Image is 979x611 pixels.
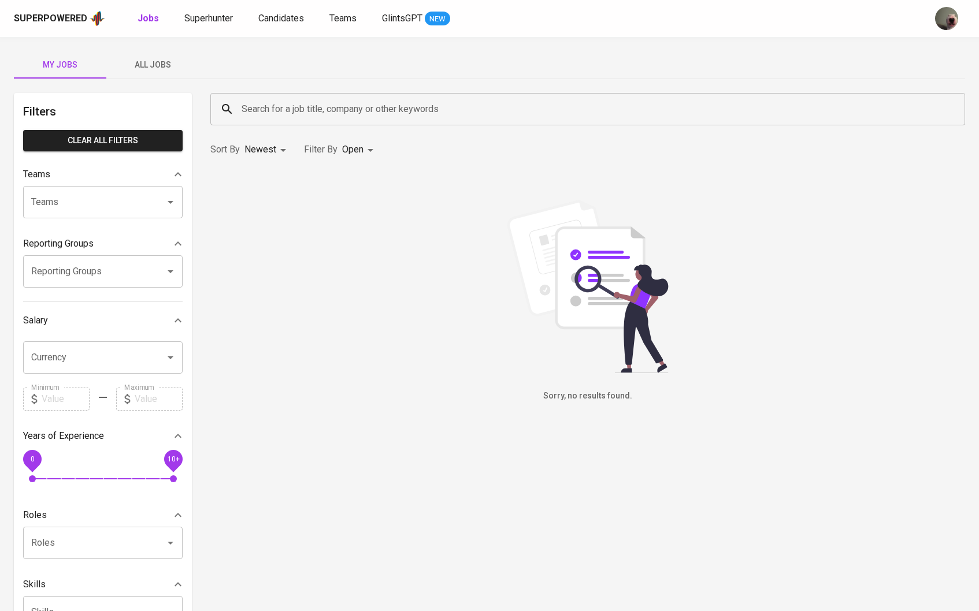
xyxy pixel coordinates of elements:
div: Newest [244,139,290,161]
span: My Jobs [21,58,99,72]
img: aji.muda@glints.com [935,7,958,30]
span: Open [342,144,364,155]
input: Value [42,388,90,411]
button: Open [162,535,179,551]
a: Jobs [138,12,161,26]
p: Salary [23,314,48,327]
div: Superpowered [14,12,87,25]
div: Reporting Groups [23,232,183,255]
a: Superpoweredapp logo [14,10,105,27]
p: Filter By [304,143,338,157]
p: Newest [244,143,276,157]
div: Years of Experience [23,424,183,448]
h6: Filters [23,102,183,121]
a: Superhunter [184,12,235,26]
a: Candidates [258,12,306,26]
p: Roles [23,508,47,522]
div: Roles [23,504,183,527]
p: Teams [23,167,50,181]
button: Open [162,263,179,280]
span: Superhunter [184,13,233,24]
a: GlintsGPT NEW [382,12,450,26]
div: Open [342,139,377,161]
span: Teams [329,13,357,24]
img: app logo [90,10,105,27]
b: Jobs [138,13,159,24]
button: Clear All filters [23,130,183,151]
div: Salary [23,309,183,332]
span: 10+ [167,454,179,463]
span: NEW [425,13,450,25]
img: file_searching.svg [501,200,674,373]
span: 0 [30,454,34,463]
p: Years of Experience [23,429,104,443]
a: Teams [329,12,359,26]
span: Clear All filters [32,133,173,148]
button: Open [162,194,179,210]
h6: Sorry, no results found. [210,390,965,403]
span: All Jobs [113,58,192,72]
button: Open [162,349,179,366]
div: Skills [23,573,183,596]
p: Reporting Groups [23,237,94,251]
p: Skills [23,578,46,591]
p: Sort By [210,143,240,157]
input: Value [135,388,183,411]
div: Teams [23,163,183,186]
span: GlintsGPT [382,13,422,24]
span: Candidates [258,13,304,24]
